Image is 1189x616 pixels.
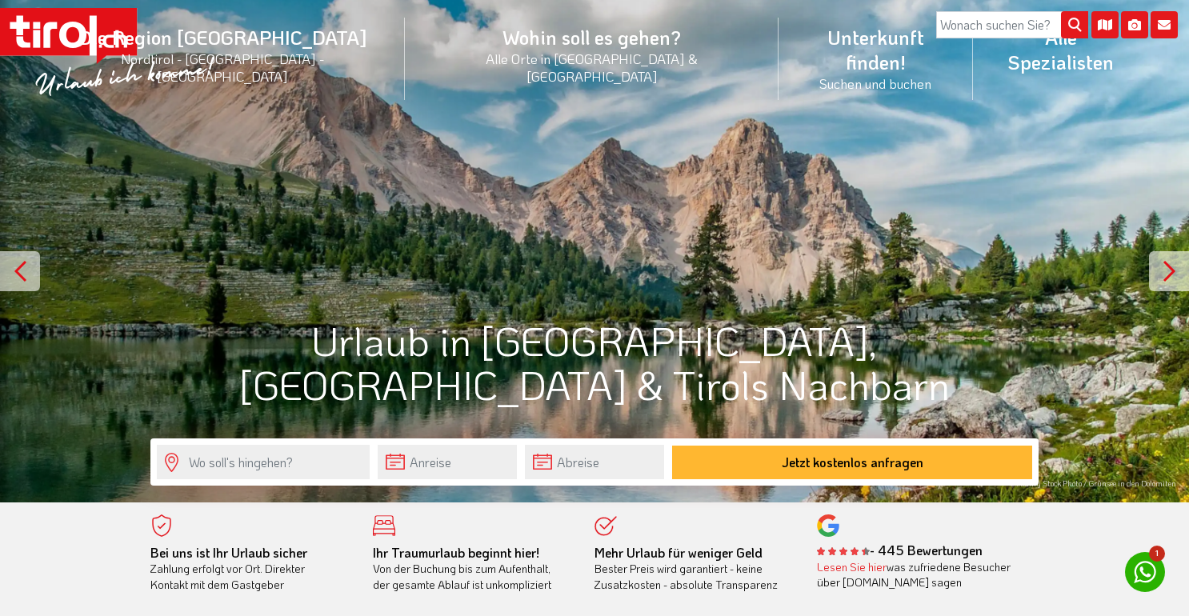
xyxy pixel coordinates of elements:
span: 1 [1149,546,1165,562]
a: Die Region [GEOGRAPHIC_DATA]Nordtirol - [GEOGRAPHIC_DATA] - [GEOGRAPHIC_DATA] [40,7,405,102]
input: Wonach suchen Sie? [936,11,1088,38]
b: Ihr Traumurlaub beginnt hier! [373,544,539,561]
small: Suchen und buchen [798,74,954,92]
small: Alle Orte in [GEOGRAPHIC_DATA] & [GEOGRAPHIC_DATA] [424,50,759,85]
a: Unterkunft finden!Suchen und buchen [779,7,973,110]
i: Fotogalerie [1121,11,1148,38]
input: Anreise [378,445,517,479]
a: 1 [1125,552,1165,592]
i: Kontakt [1151,11,1178,38]
button: Jetzt kostenlos anfragen [672,446,1032,479]
i: Karte öffnen [1091,11,1119,38]
div: Zahlung erfolgt vor Ort. Direkter Kontakt mit dem Gastgeber [150,545,349,593]
b: Mehr Urlaub für weniger Geld [594,544,763,561]
b: - 445 Bewertungen [817,542,983,558]
a: Lesen Sie hier [817,559,887,574]
a: Wohin soll es gehen?Alle Orte in [GEOGRAPHIC_DATA] & [GEOGRAPHIC_DATA] [405,7,779,102]
b: Bei uns ist Ihr Urlaub sicher [150,544,307,561]
a: Alle Spezialisten [973,7,1149,92]
div: Von der Buchung bis zum Aufenthalt, der gesamte Ablauf ist unkompliziert [373,545,571,593]
input: Abreise [525,445,664,479]
small: Nordtirol - [GEOGRAPHIC_DATA] - [GEOGRAPHIC_DATA] [59,50,386,85]
input: Wo soll's hingehen? [157,445,370,479]
div: was zufriedene Besucher über [DOMAIN_NAME] sagen [817,559,1015,590]
div: Bester Preis wird garantiert - keine Zusatzkosten - absolute Transparenz [594,545,793,593]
